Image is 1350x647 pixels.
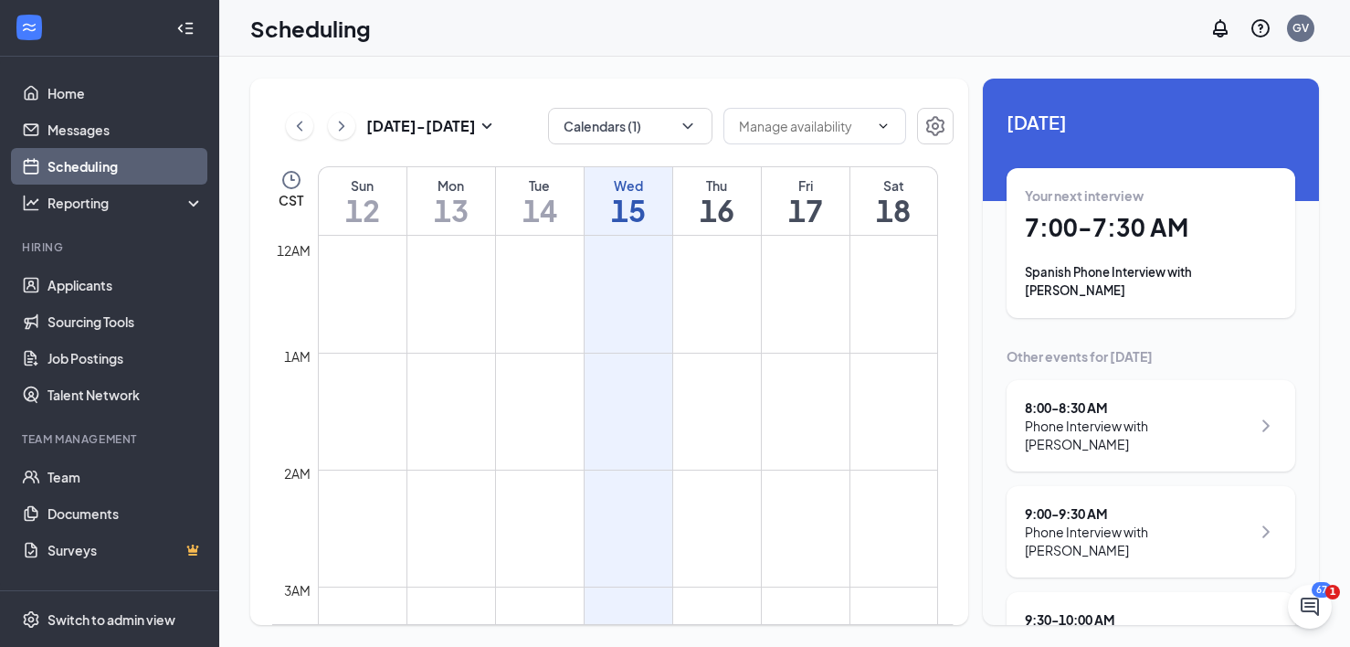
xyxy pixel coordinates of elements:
[47,148,204,185] a: Scheduling
[250,13,371,44] h1: Scheduling
[290,115,309,137] svg: ChevronLeft
[1025,186,1277,205] div: Your next interview
[1025,523,1250,559] div: Phone Interview with [PERSON_NAME]
[876,119,891,133] svg: ChevronDown
[366,116,476,136] h3: [DATE] - [DATE]
[47,495,204,532] a: Documents
[47,75,204,111] a: Home
[47,340,204,377] a: Job Postings
[332,115,351,137] svg: ChevronRight
[476,115,498,137] svg: SmallChevronDown
[273,240,314,260] div: 12am
[22,431,200,447] div: Team Management
[585,167,672,235] a: October 15, 2025
[47,610,175,629] div: Switch to admin view
[1007,347,1295,366] div: Other events for [DATE]
[585,195,672,226] h1: 15
[762,176,849,195] div: Fri
[319,167,406,235] a: October 12, 2025
[1209,17,1231,39] svg: Notifications
[47,532,204,568] a: SurveysCrown
[280,346,314,366] div: 1am
[1312,582,1332,598] div: 67
[47,459,204,495] a: Team
[1292,20,1309,36] div: GV
[496,176,584,195] div: Tue
[679,117,697,135] svg: ChevronDown
[850,176,938,195] div: Sat
[1250,17,1271,39] svg: QuestionInfo
[47,267,204,303] a: Applicants
[496,195,584,226] h1: 14
[319,195,406,226] h1: 12
[673,195,761,226] h1: 16
[22,239,200,255] div: Hiring
[286,112,313,140] button: ChevronLeft
[176,19,195,37] svg: Collapse
[496,167,584,235] a: October 14, 2025
[917,108,954,144] button: Settings
[280,580,314,600] div: 3am
[47,377,204,413] a: Talent Network
[47,111,204,148] a: Messages
[47,303,204,340] a: Sourcing Tools
[407,167,495,235] a: October 13, 2025
[924,115,946,137] svg: Settings
[1255,415,1277,437] svg: ChevronRight
[1025,610,1250,629] div: 9:30 - 10:00 AM
[280,463,314,483] div: 2am
[22,610,40,629] svg: Settings
[1255,521,1277,543] svg: ChevronRight
[47,194,205,212] div: Reporting
[280,169,302,191] svg: Clock
[1025,417,1250,453] div: Phone Interview with [PERSON_NAME]
[585,176,672,195] div: Wed
[1025,212,1277,243] h1: 7:00 - 7:30 AM
[1325,585,1340,599] span: 1
[1025,263,1277,300] div: Spanish Phone Interview with [PERSON_NAME]
[850,195,938,226] h1: 18
[739,116,869,136] input: Manage availability
[762,195,849,226] h1: 17
[762,167,849,235] a: October 17, 2025
[1288,585,1332,629] iframe: Intercom live chat
[407,195,495,226] h1: 13
[673,167,761,235] a: October 16, 2025
[319,176,406,195] div: Sun
[20,18,38,37] svg: WorkstreamLogo
[279,191,303,209] span: CST
[1025,398,1250,417] div: 8:00 - 8:30 AM
[673,176,761,195] div: Thu
[328,112,355,140] button: ChevronRight
[1025,504,1250,523] div: 9:00 - 9:30 AM
[850,167,938,235] a: October 18, 2025
[407,176,495,195] div: Mon
[548,108,712,144] button: Calendars (1)ChevronDown
[1007,108,1295,136] span: [DATE]
[22,194,40,212] svg: Analysis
